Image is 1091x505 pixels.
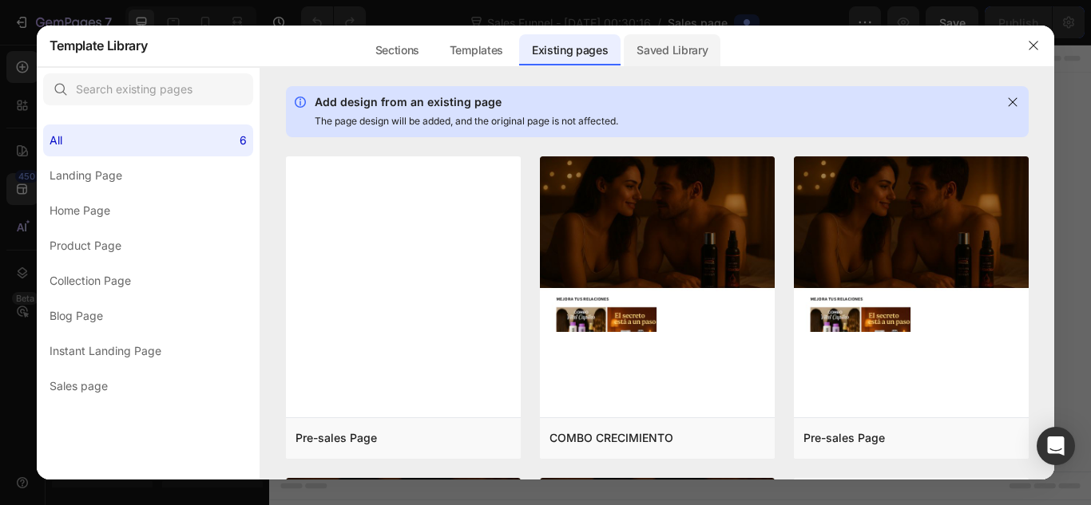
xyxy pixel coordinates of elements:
[549,428,673,448] div: COMBO CRECIMIENTO
[519,34,621,66] div: Existing pages
[437,34,516,66] div: Templates
[363,34,432,66] div: Sections
[803,428,885,448] div: Pre-sales Page
[50,131,62,150] div: All
[50,271,131,290] div: Collection Page
[50,25,148,66] h2: Template Library
[1037,427,1075,465] div: Open Intercom Messenger
[372,394,587,407] div: Start with Generating from URL or image
[50,306,103,325] div: Blog Page
[296,428,377,448] div: Pre-sales Page
[50,236,121,255] div: Product Page
[624,34,720,66] div: Saved Library
[50,341,161,361] div: Instant Landing Page
[794,156,1029,333] img: -_portrait.jpg
[540,156,775,333] img: -_portrait.jpg
[316,305,498,337] button: Use existing page designs
[50,166,122,185] div: Landing Page
[50,201,110,220] div: Home Page
[508,305,643,337] button: Explore templates
[240,131,247,150] div: 6
[50,377,108,396] div: Sales page
[315,112,998,131] div: The page design will be added, and the original page is not affected.
[315,93,998,112] div: Add design from an existing page
[43,73,253,105] input: Search existing pages
[359,273,601,292] div: Start building with Sections/Elements or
